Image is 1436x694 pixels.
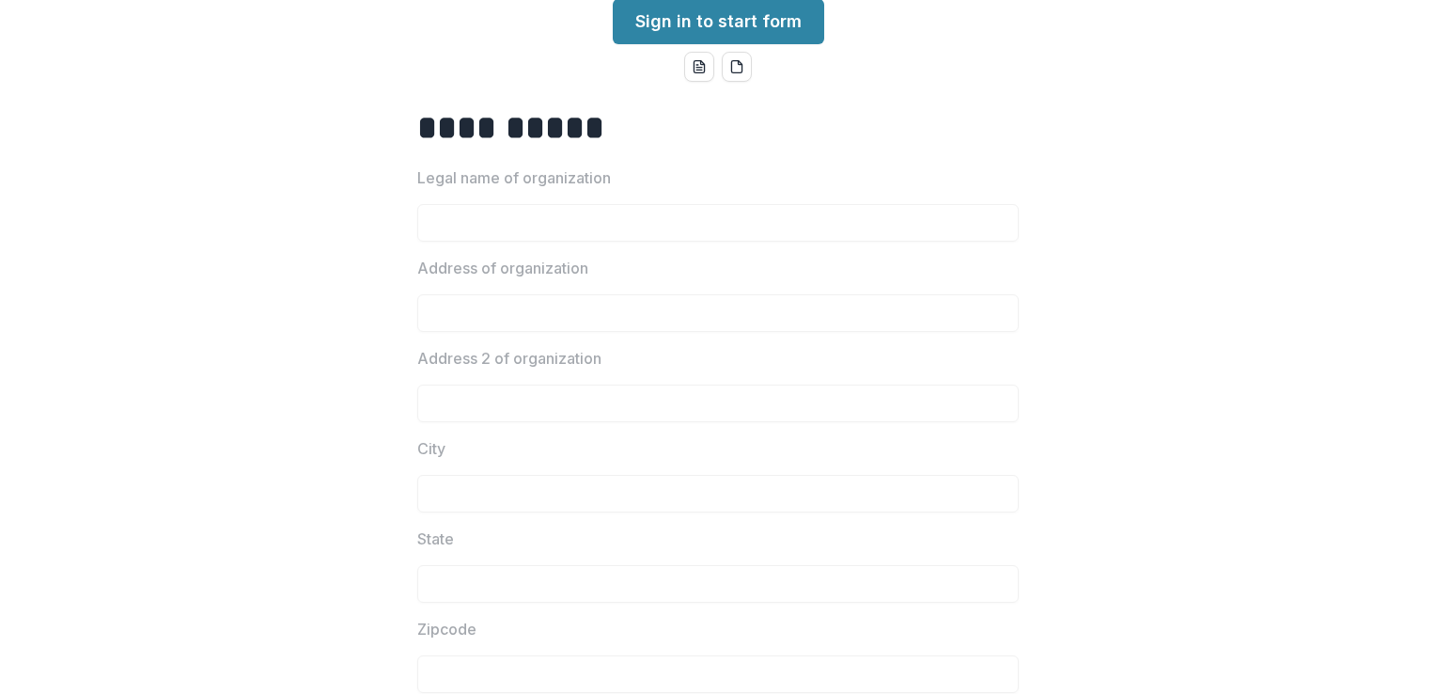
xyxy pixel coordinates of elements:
p: Legal name of organization [417,166,611,189]
button: word-download [684,52,714,82]
p: Zipcode [417,618,476,640]
p: City [417,437,445,460]
p: State [417,528,454,550]
button: pdf-download [722,52,752,82]
p: Address of organization [417,257,588,279]
p: Address 2 of organization [417,347,601,370]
